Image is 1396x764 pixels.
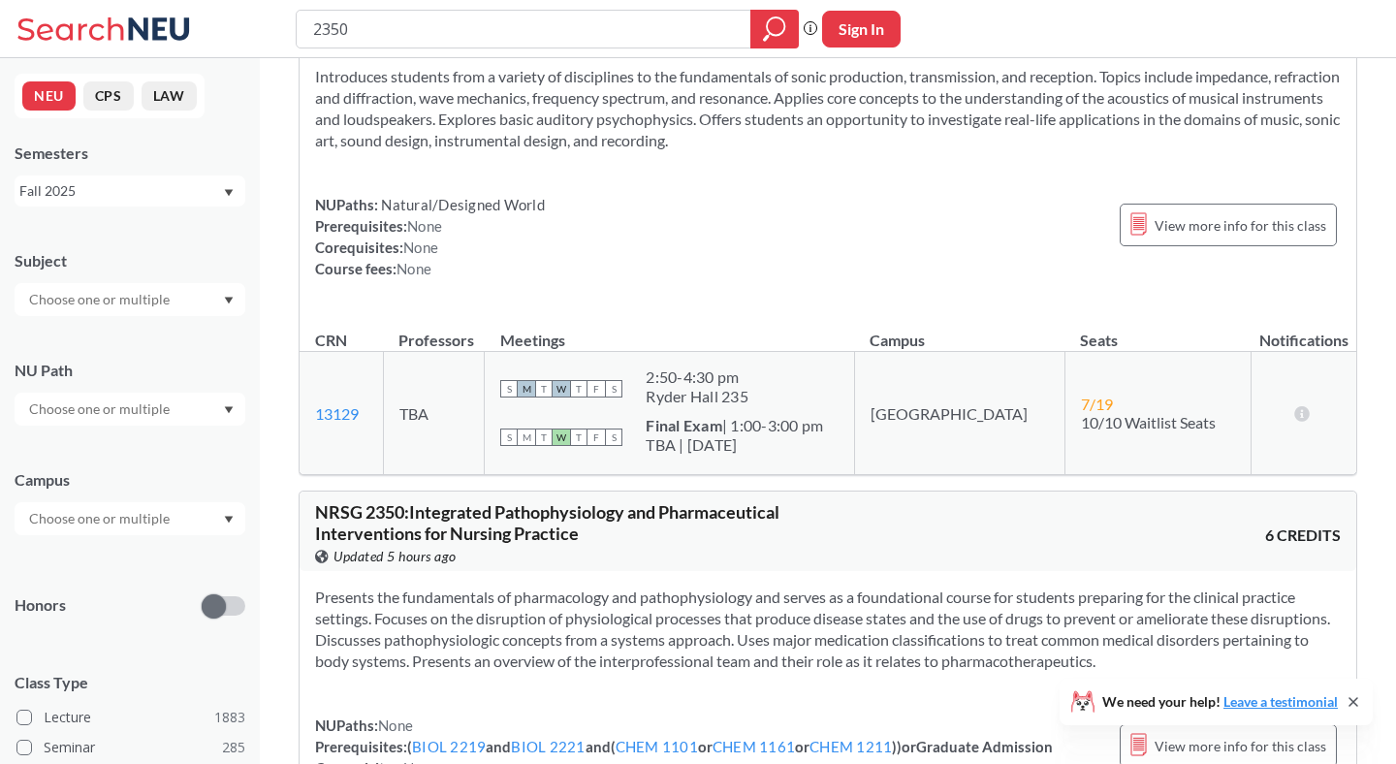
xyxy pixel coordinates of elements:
a: BIOL 2219 [412,738,486,755]
a: Leave a testimonial [1223,693,1338,710]
span: S [605,429,622,446]
span: 10/10 Waitlist Seats [1081,413,1216,431]
span: M [518,429,535,446]
button: NEU [22,81,76,111]
td: TBA [383,352,485,475]
span: M [518,380,535,398]
div: NU Path [15,360,245,381]
span: None [407,217,442,235]
a: 13129 [315,404,359,423]
svg: Dropdown arrow [224,189,234,197]
div: 2:50 - 4:30 pm [646,367,748,387]
div: TBA | [DATE] [646,435,823,455]
button: CPS [83,81,134,111]
div: Fall 2025Dropdown arrow [15,175,245,207]
div: Dropdown arrow [15,393,245,426]
span: F [587,380,605,398]
div: Dropdown arrow [15,502,245,535]
th: Seats [1064,310,1251,352]
b: Final Exam [646,416,722,434]
span: F [587,429,605,446]
span: T [570,380,587,398]
span: S [500,380,518,398]
th: Meetings [485,310,855,352]
span: T [535,429,553,446]
div: Dropdown arrow [15,283,245,316]
span: None [378,716,413,734]
span: T [570,429,587,446]
span: We need your help! [1102,695,1338,709]
span: W [553,429,570,446]
div: magnifying glass [750,10,799,48]
svg: Dropdown arrow [224,516,234,524]
span: 285 [222,737,245,758]
span: T [535,380,553,398]
a: BIOL 2221 [511,738,585,755]
button: LAW [142,81,197,111]
section: Presents the fundamentals of pharmacology and pathophysiology and serves as a foundational course... [315,587,1341,672]
th: Notifications [1251,310,1356,352]
input: Choose one or multiple [19,507,182,530]
p: Honors [15,594,66,617]
div: CRN [315,330,347,351]
span: 1883 [214,707,245,728]
td: [GEOGRAPHIC_DATA] [854,352,1064,475]
span: View more info for this class [1155,213,1326,238]
svg: Dropdown arrow [224,406,234,414]
div: | 1:00-3:00 pm [646,416,823,435]
svg: magnifying glass [763,16,786,43]
th: Professors [383,310,485,352]
span: View more info for this class [1155,734,1326,758]
span: None [403,239,438,256]
span: Class Type [15,672,245,693]
section: Introduces students from a variety of disciplines to the fundamentals of sonic production, transm... [315,66,1341,151]
a: CHEM 1211 [809,738,892,755]
span: NRSG 2350 : Integrated Pathophysiology and Pharmaceutical Interventions for Nursing Practice [315,501,779,544]
span: S [605,380,622,398]
label: Seminar [16,735,245,760]
a: CHEM 1101 [616,738,698,755]
div: Fall 2025 [19,180,222,202]
div: Subject [15,250,245,271]
span: None [397,260,431,277]
div: Semesters [15,143,245,164]
input: Class, professor, course number, "phrase" [311,13,737,46]
div: NUPaths: Prerequisites: Corequisites: Course fees: [315,194,545,279]
span: W [553,380,570,398]
svg: Dropdown arrow [224,297,234,304]
label: Lecture [16,705,245,730]
a: CHEM 1161 [713,738,795,755]
span: Natural/Designed World [378,196,545,213]
span: 7 / 19 [1081,395,1113,413]
div: Campus [15,469,245,491]
input: Choose one or multiple [19,288,182,311]
th: Campus [854,310,1064,352]
input: Choose one or multiple [19,398,182,421]
div: Ryder Hall 235 [646,387,748,406]
span: S [500,429,518,446]
button: Sign In [822,11,901,48]
span: 6 CREDITS [1265,525,1341,546]
span: Updated 5 hours ago [333,546,457,567]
